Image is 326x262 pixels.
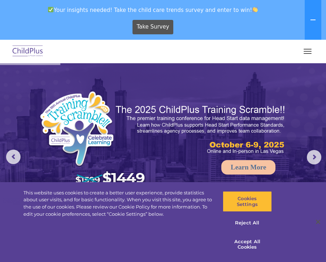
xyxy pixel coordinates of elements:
[11,43,45,60] img: ChildPlus by Procare Solutions
[23,189,213,218] div: This website uses cookies to create a better user experience, provide statistics about user visit...
[223,234,271,255] button: Accept All Cookies
[252,7,258,12] img: 👏
[136,21,169,33] span: Take Survey
[223,191,271,212] button: Cookies Settings
[223,215,271,231] button: Reject All
[221,160,275,175] a: Learn More
[310,214,326,230] button: Close
[3,3,303,17] span: Your insights needed! Take the child care trends survey and enter to win!
[48,7,53,12] img: ✅
[132,20,173,34] a: Take Survey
